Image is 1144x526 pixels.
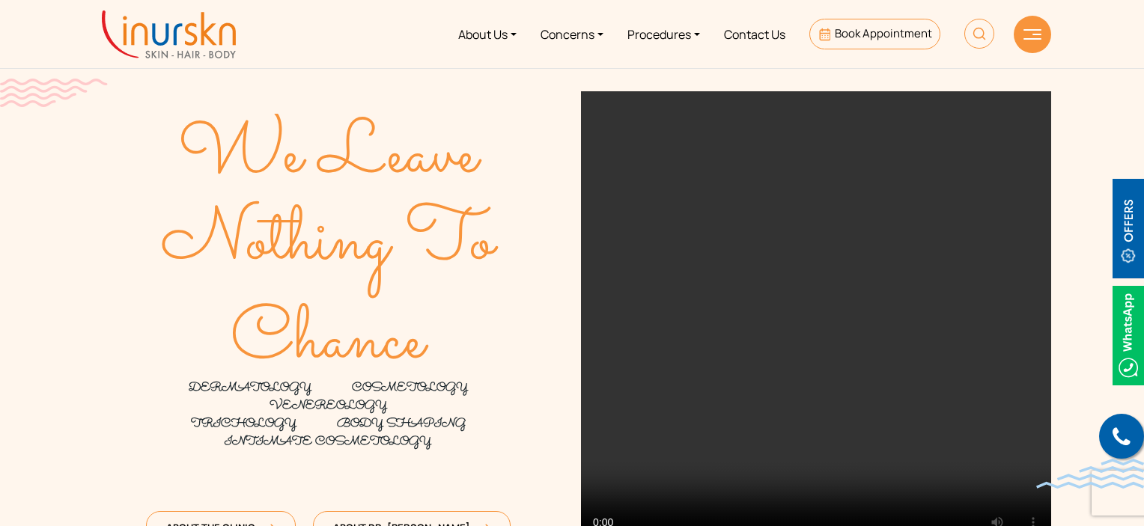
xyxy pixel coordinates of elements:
[615,6,712,62] a: Procedures
[1113,325,1144,342] a: Whatsappicon
[446,6,529,62] a: About Us
[712,6,797,62] a: Contact Us
[337,415,466,433] span: Body Shaping
[352,379,468,397] span: COSMETOLOGY
[231,287,430,397] text: Chance
[178,101,482,212] text: We Leave
[1036,459,1144,489] img: bluewave
[809,19,940,49] a: Book Appointment
[191,415,296,433] span: TRICHOLOGY
[270,397,387,415] span: VENEREOLOGY
[529,6,615,62] a: Concerns
[162,187,499,298] text: Nothing To
[964,19,994,49] img: HeaderSearch
[225,433,431,451] span: Intimate Cosmetology
[102,10,236,58] img: inurskn-logo
[1113,286,1144,385] img: Whatsappicon
[1023,29,1041,40] img: hamLine.svg
[1113,179,1144,278] img: offerBt
[189,379,311,397] span: DERMATOLOGY
[835,25,932,41] span: Book Appointment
